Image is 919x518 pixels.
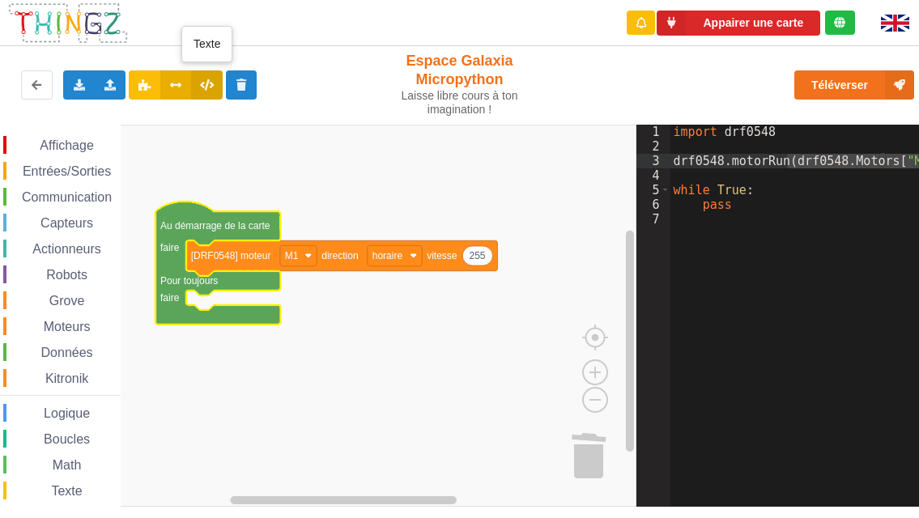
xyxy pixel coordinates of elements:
span: Robots [44,268,90,282]
span: Boucles [41,432,92,446]
text: vitesse [427,250,457,261]
text: [DRF0548] moteur [191,250,271,261]
div: 2 [636,139,670,154]
text: direction [321,250,358,261]
text: 255 [470,250,486,261]
div: Espace Galaxia Micropython [384,52,536,117]
div: 6 [636,197,670,212]
span: Entrées/Sorties [20,164,113,178]
text: Au démarrage de la carte [160,220,270,231]
span: Actionneurs [30,242,104,256]
div: 5 [636,183,670,197]
span: Grove [47,294,87,308]
span: Données [39,346,96,359]
span: Math [50,458,84,472]
span: Logique [41,406,92,420]
span: Capteurs [38,216,96,230]
button: Téléverser [794,70,914,100]
text: faire [160,242,180,253]
span: Moteurs [41,320,93,333]
span: Texte [49,484,84,498]
img: thingz_logo.png [7,2,129,45]
div: 3 [636,154,670,168]
span: Communication [19,190,114,204]
div: 7 [636,212,670,227]
div: Texte [181,26,232,62]
text: M1 [285,250,299,261]
text: Pour toujours [160,275,218,287]
div: Laisse libre cours à ton imagination ! [384,89,536,117]
span: Kitronik [43,372,91,385]
span: Affichage [37,138,96,152]
text: faire [160,292,180,304]
div: 4 [636,168,670,183]
div: Tu es connecté au serveur de création de Thingz [825,11,855,35]
img: gb.png [881,15,909,32]
button: Appairer une carte [657,11,820,36]
div: 1 [636,125,670,139]
text: horaire [372,250,403,261]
